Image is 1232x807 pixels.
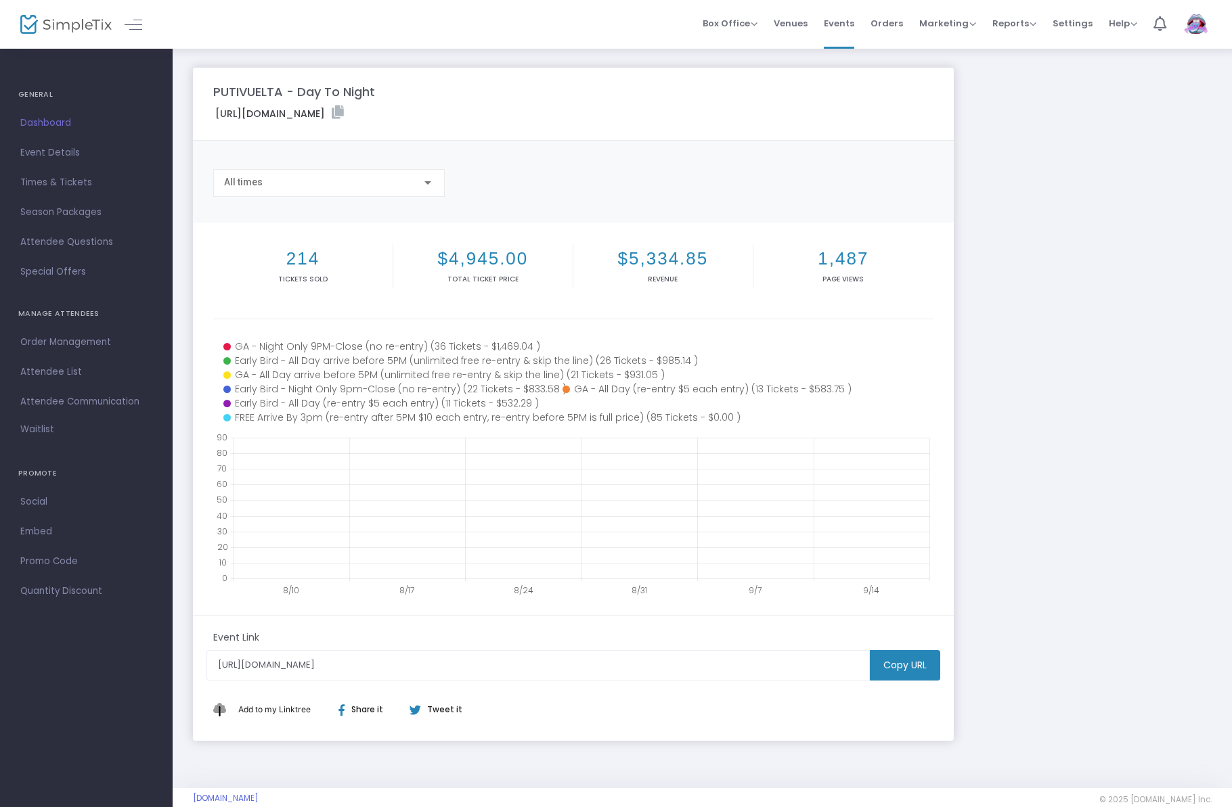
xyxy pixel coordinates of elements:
p: Tickets sold [216,274,390,284]
span: Times & Tickets [20,174,152,191]
span: Attendee Communication [20,393,152,411]
span: Reports [992,17,1036,30]
span: Special Offers [20,263,152,281]
span: Add to my Linktree [238,704,311,714]
span: Quantity Discount [20,582,152,600]
h4: PROMOTE [18,460,154,487]
span: Embed [20,523,152,540]
span: Venues [774,6,808,41]
text: 70 [217,463,227,474]
h4: GENERAL [18,81,154,108]
h2: 214 [216,248,390,269]
span: Orders [871,6,903,41]
span: Waitlist [20,423,54,436]
h2: 1,487 [756,248,931,269]
p: Revenue [576,274,750,284]
span: Attendee Questions [20,233,152,251]
img: linktree [213,703,235,716]
m-button: Copy URL [870,650,940,681]
m-panel-subtitle: Event Link [213,630,259,645]
p: Page Views [756,274,931,284]
text: 8/17 [399,584,414,596]
span: Order Management [20,333,152,351]
m-panel-title: PUTIVUELTA - Day To Night [213,83,375,101]
text: 10 [219,556,227,568]
span: Social [20,493,152,511]
text: 9/14 [863,584,879,596]
span: Events [824,6,854,41]
span: Box Office [703,17,757,30]
text: 80 [217,447,227,459]
span: Attendee List [20,363,152,381]
span: © 2025 [DOMAIN_NAME] Inc. [1099,794,1212,805]
span: Promo Code [20,553,152,570]
p: Total Ticket Price [396,274,570,284]
span: Settings [1053,6,1093,41]
label: [URL][DOMAIN_NAME] [215,106,344,121]
h2: $5,334.85 [576,248,750,269]
h4: MANAGE ATTENDEES [18,300,154,327]
text: 9/7 [749,584,762,596]
text: 90 [217,432,227,443]
text: 40 [217,509,227,521]
text: 8/10 [283,584,299,596]
text: 8/24 [514,584,533,596]
text: 30 [217,525,227,536]
span: Event Details [20,144,152,162]
a: [DOMAIN_NAME] [193,793,259,804]
div: Tweet it [396,704,469,716]
span: Help [1109,17,1137,30]
text: 0 [222,572,227,584]
h2: $4,945.00 [396,248,570,269]
span: Marketing [919,17,976,30]
text: 8/31 [632,584,647,596]
span: Dashboard [20,114,152,132]
text: 20 [217,540,228,552]
div: Share it [325,704,409,716]
text: 60 [217,478,227,490]
span: All times [224,177,263,187]
button: Add This to My Linktree [235,693,314,726]
text: 50 [217,494,227,505]
span: Season Packages [20,204,152,221]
